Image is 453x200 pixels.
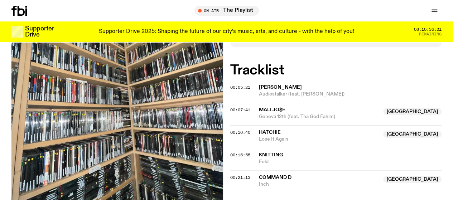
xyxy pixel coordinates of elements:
span: Fold [259,158,442,165]
span: 00:07:41 [230,107,250,113]
span: 00:21:13 [230,175,250,180]
h2: Tracklist [230,64,442,77]
button: On AirThe Playlist [194,6,259,16]
p: Supporter Drive 2025: Shaping the future of our city’s music, arts, and culture - with the help o... [99,29,354,35]
span: Hatchie [259,130,281,135]
span: MALI JO$E [259,107,285,112]
h3: Supporter Drive [25,26,54,38]
span: [GEOGRAPHIC_DATA] [383,108,442,115]
span: Remaining [419,32,442,36]
span: 00:16:55 [230,152,250,158]
span: Inch [259,181,379,188]
span: [GEOGRAPHIC_DATA] [383,176,442,183]
span: 00:05:21 [230,84,250,90]
span: [GEOGRAPHIC_DATA] [383,131,442,138]
span: Audiostalker (feat. [PERSON_NAME]) [259,91,442,98]
span: 08:10:36:21 [414,28,442,31]
span: knitting [259,152,283,157]
span: Command D [259,175,291,180]
span: Geneva 12th (feat. Tha God Fahim) [259,113,379,120]
span: Lose It Again [259,136,379,143]
span: [PERSON_NAME] [259,85,302,90]
span: 00:10:40 [230,130,250,135]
